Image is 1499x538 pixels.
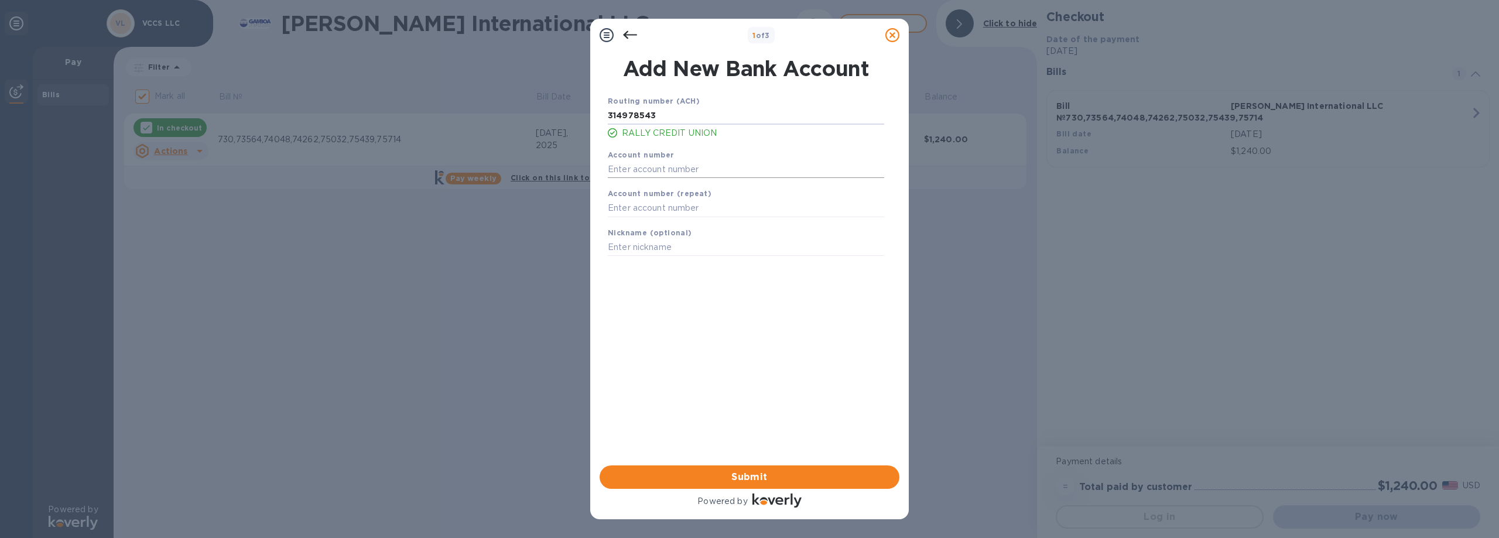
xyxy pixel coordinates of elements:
[601,56,891,81] h1: Add New Bank Account
[697,495,747,508] p: Powered by
[608,97,700,105] b: Routing number (ACH)
[752,31,755,40] span: 1
[608,160,884,178] input: Enter account number
[609,470,890,484] span: Submit
[752,494,802,508] img: Logo
[600,465,899,489] button: Submit
[752,31,770,40] b: of 3
[608,239,884,256] input: Enter nickname
[608,150,675,159] b: Account number
[608,107,884,125] input: Enter routing number
[608,189,711,198] b: Account number (repeat)
[622,127,884,139] p: RALLY CREDIT UNION
[608,228,692,237] b: Nickname (optional)
[608,200,884,217] input: Enter account number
